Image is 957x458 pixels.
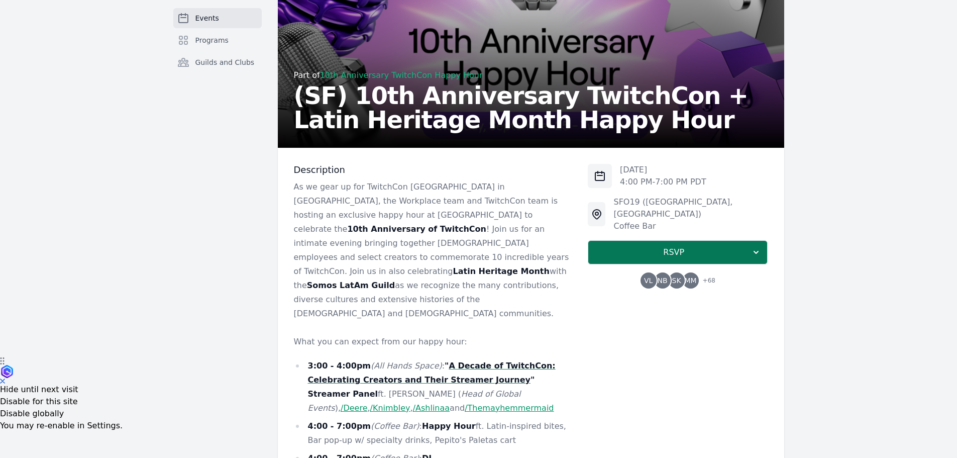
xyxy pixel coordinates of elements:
[530,375,535,385] strong: "
[613,196,768,220] div: SFO19 ([GEOGRAPHIC_DATA], [GEOGRAPHIC_DATA])
[308,421,371,431] strong: 4:00 - 7:00pm
[347,224,486,234] strong: 10th Anniversary of TwitchCon
[173,8,262,28] a: Events
[413,403,450,413] a: /Ashlinaa
[588,240,768,264] button: RSVP
[294,419,572,447] li: : ft. Latin-inspired bites, Bar pop-up w/ specialty drinks, Pepito's Paletas cart
[465,403,554,413] a: /Themayhemmermaid
[672,277,681,284] span: SK
[173,30,262,50] a: Programs
[453,266,550,276] strong: Latin Heritage Month
[658,277,668,284] span: NB
[320,70,483,80] a: 10th Anniversary TwitchCon Happy Hour
[294,359,572,415] li: : ft. [PERSON_NAME] ( ), , , and
[422,421,476,431] strong: Happy Hour
[308,389,378,399] strong: Streamer Panel
[173,8,262,88] nav: Sidebar
[294,69,768,81] div: Part of
[371,361,442,371] em: (All Hands Space)
[307,281,395,290] strong: Somos LatAm Guild
[308,361,371,371] strong: 3:00 - 4:00pm
[308,389,521,413] em: Head of Global Events
[294,180,572,321] p: As we gear up for TwitchCon [GEOGRAPHIC_DATA] in [GEOGRAPHIC_DATA], the Workplace team and Twitch...
[685,277,697,284] span: MM
[195,35,229,45] span: Programs
[294,335,572,349] p: What you can expect from our happy hour:
[644,277,653,284] span: VL
[620,164,706,176] p: [DATE]
[445,361,449,371] strong: "
[620,176,706,188] p: 4:00 PM - 7:00 PM PDT
[341,403,367,413] a: /Deere
[697,274,715,289] span: + 68
[370,403,410,413] a: /Knimbley
[173,52,262,72] a: Guilds and Clubs
[613,220,768,232] div: Coffee Bar
[294,164,572,176] h3: Description
[195,57,255,67] span: Guilds and Clubs
[294,83,768,132] h2: (SF) 10th Anniversary TwitchCon + Latin Heritage Month Happy Hour
[195,13,219,23] span: Events
[596,246,751,258] span: RSVP
[371,421,419,431] em: (Coffee Bar)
